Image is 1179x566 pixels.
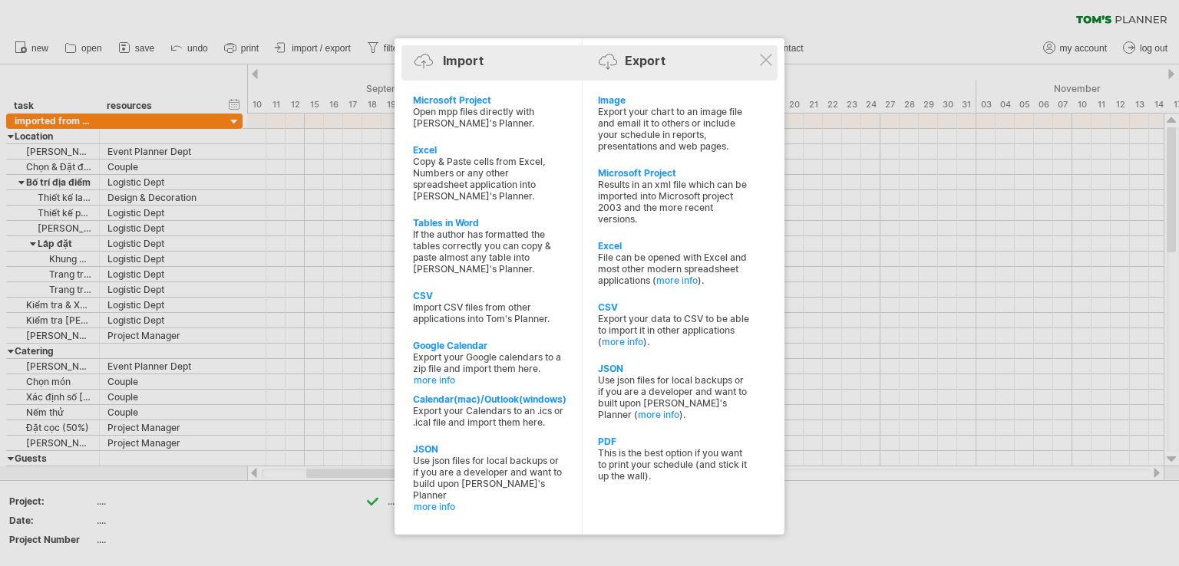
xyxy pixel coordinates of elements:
div: PDF [598,436,750,447]
div: Excel [413,144,565,156]
div: Excel [598,240,750,252]
div: This is the best option if you want to print your schedule (and stick it up the wall). [598,447,750,482]
div: Export your data to CSV to be able to import it in other applications ( ). [598,313,750,347]
div: JSON [598,363,750,374]
div: Export your chart to an image file and email it to others or include your schedule in reports, pr... [598,106,750,152]
div: If the author has formatted the tables correctly you can copy & paste almost any table into [PERS... [413,229,565,275]
a: more info [638,409,679,420]
div: CSV [598,301,750,313]
div: Copy & Paste cells from Excel, Numbers or any other spreadsheet application into [PERSON_NAME]'s ... [413,156,565,202]
a: more info [414,501,566,512]
div: Export [625,53,665,68]
a: more info [414,374,566,386]
div: File can be opened with Excel and most other modern spreadsheet applications ( ). [598,252,750,286]
div: Image [598,94,750,106]
div: Microsoft Project [598,167,750,179]
div: Use json files for local backups or if you are a developer and want to built upon [PERSON_NAME]'s... [598,374,750,420]
a: more info [602,336,643,347]
a: more info [656,275,698,286]
div: Results in an xml file which can be imported into Microsoft project 2003 and the more recent vers... [598,179,750,225]
div: Import [443,53,484,68]
div: Tables in Word [413,217,565,229]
